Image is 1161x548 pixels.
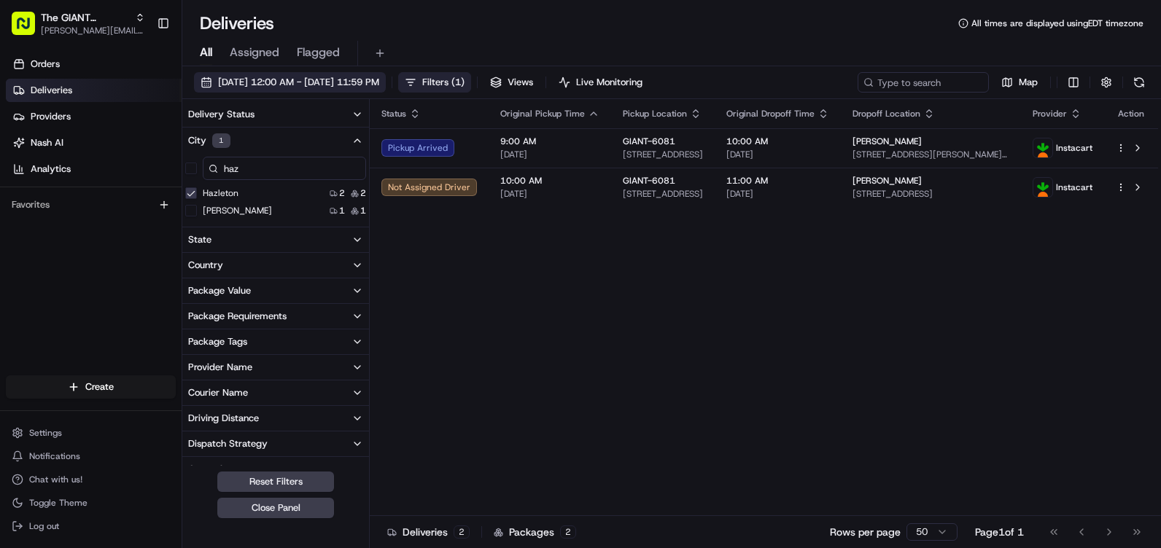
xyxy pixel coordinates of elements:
button: Package Value [182,278,369,303]
span: [STREET_ADDRESS] [623,188,703,200]
a: 💻API Documentation [117,205,240,232]
button: Refresh [1129,72,1149,93]
div: 1 [212,133,230,148]
div: Deliveries [387,525,470,539]
button: The GIANT Company[PERSON_NAME][EMAIL_ADDRESS][PERSON_NAME][DOMAIN_NAME] [6,6,151,41]
input: City [203,157,366,180]
button: Delivery Status [182,102,369,127]
span: [DATE] [726,149,829,160]
span: Pylon [145,247,176,258]
input: Type to search [858,72,989,93]
span: Flagged [297,44,340,61]
button: Package Tags [182,329,369,354]
button: Toggle Theme [6,493,176,513]
span: [DATE] [500,188,599,200]
span: 2 [360,187,366,199]
button: Chat with us! [6,469,176,490]
div: Package Requirements [188,310,287,323]
img: 1736555255976-a54dd68f-1ca7-489b-9aae-adbdc363a1c4 [15,139,41,165]
span: Nash AI [31,136,63,149]
button: The GIANT Company [41,10,129,25]
div: Driving Distance [188,412,259,425]
span: Instacart [1056,181,1092,193]
div: Dispatch Strategy [188,437,268,450]
a: Orders [6,52,182,76]
button: Reset Filters [217,471,334,492]
a: Analytics [6,157,182,181]
div: We're available if you need us! [50,154,185,165]
div: City [188,133,230,148]
button: Start new chat [248,144,265,161]
span: 1 [339,205,345,216]
span: 2 [339,187,345,199]
img: profile_instacart_ahold_partner.png [1033,178,1052,197]
div: Package Value [188,284,251,297]
span: Analytics [31,163,71,176]
span: [DATE] [500,149,599,160]
button: Create [6,375,176,399]
span: [PERSON_NAME] [853,175,922,187]
label: [PERSON_NAME] [203,205,272,216]
a: Powered byPylon [103,246,176,258]
span: Views [508,76,533,89]
span: [STREET_ADDRESS] [853,188,1009,200]
span: Create [85,380,114,394]
a: Providers [6,105,182,128]
div: Start new chat [50,139,239,154]
span: Map [1019,76,1038,89]
button: State [182,227,369,252]
button: Views [484,72,540,93]
img: profile_instacart_ahold_partner.png [1033,138,1052,157]
p: Rows per page [830,525,901,539]
span: Instacart [1056,142,1092,154]
span: Providers [31,110,71,123]
button: City1 [182,128,369,154]
span: Knowledge Base [29,211,112,226]
span: 11:00 AM [726,175,829,187]
div: 📗 [15,213,26,224]
span: Log out [29,520,59,532]
span: Filters [422,76,465,89]
span: Original Dropoff Time [726,108,815,120]
div: Country [188,259,223,272]
div: State [188,233,211,246]
span: Live Monitoring [576,76,642,89]
span: Notifications [29,450,80,462]
span: 10:00 AM [726,136,829,147]
div: Packages [494,525,576,539]
div: 2 [454,525,470,539]
h1: Deliveries [200,12,274,35]
button: Filters(1) [398,72,471,93]
div: Created By [188,463,237,476]
button: Notifications [6,446,176,466]
button: Map [995,72,1044,93]
span: ( 1 ) [451,76,465,89]
span: Provider [1033,108,1067,120]
img: Nash [15,15,44,44]
span: Pickup Location [623,108,687,120]
button: Settings [6,423,176,443]
div: Favorites [6,193,176,216]
button: [DATE] 12:00 AM - [DATE] 11:59 PM [194,72,386,93]
button: [PERSON_NAME][EMAIL_ADDRESS][PERSON_NAME][DOMAIN_NAME] [41,25,145,36]
button: Country [182,253,369,278]
span: Status [381,108,406,120]
div: Courier Name [188,386,248,399]
span: Assigned [230,44,279,61]
span: Orders [31,58,60,71]
div: Delivery Status [188,108,255,121]
span: [STREET_ADDRESS] [623,149,703,160]
button: Log out [6,516,176,536]
button: Live Monitoring [552,72,649,93]
span: Settings [29,427,62,439]
span: Original Pickup Time [500,108,585,120]
span: GIANT-6081 [623,175,675,187]
span: Dropoff Location [853,108,920,120]
span: 9:00 AM [500,136,599,147]
input: Clear [38,94,241,109]
span: 10:00 AM [500,175,599,187]
a: 📗Knowledge Base [9,205,117,232]
span: 1 [360,205,366,216]
span: All times are displayed using EDT timezone [971,17,1143,29]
